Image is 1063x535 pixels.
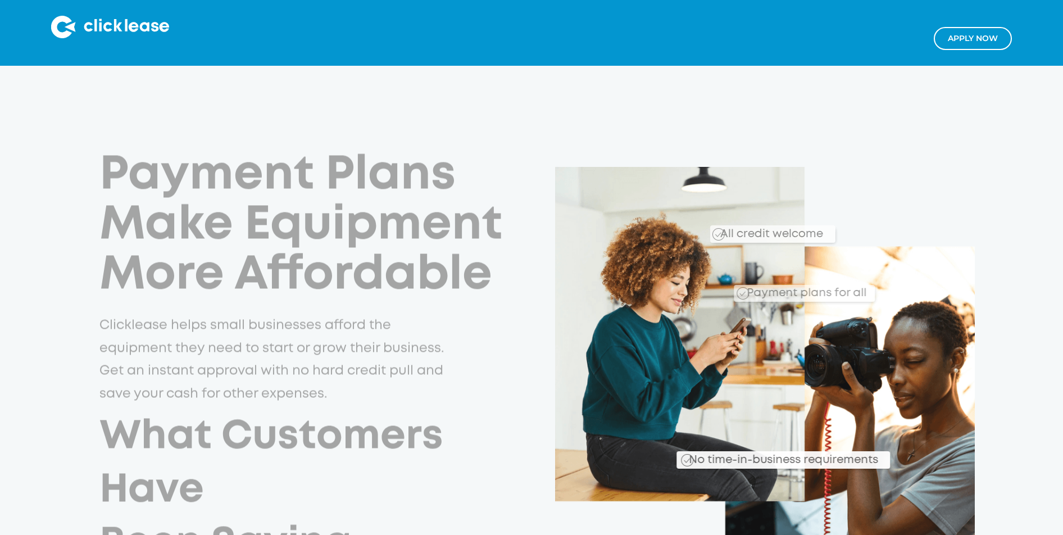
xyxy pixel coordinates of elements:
a: Apply NOw [934,27,1012,50]
h1: Payment Plans Make Equipment More Affordable [99,151,524,301]
img: Checkmark_callout [737,287,749,300]
div: Payment plans for all [742,279,866,302]
img: Checkmark_callout [681,454,693,466]
p: Clicklease helps small businesses afford the equipment they need to start or grow their business.... [99,315,449,406]
img: Clicklease logo [51,16,169,38]
div: No time-in-business requirements [624,441,890,469]
img: Checkmark_callout [712,228,725,241]
div: All credit welcome [675,219,835,243]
